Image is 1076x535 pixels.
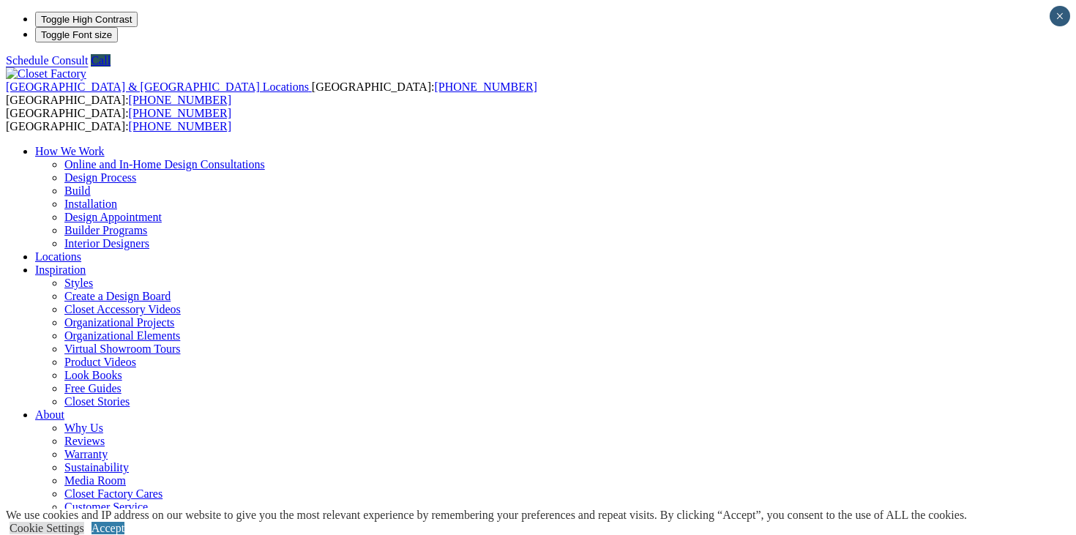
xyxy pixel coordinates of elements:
a: Look Books [64,369,122,381]
span: [GEOGRAPHIC_DATA]: [GEOGRAPHIC_DATA]: [6,81,537,106]
span: Toggle Font size [41,29,112,40]
a: How We Work [35,145,105,157]
a: About [35,408,64,421]
a: Why Us [64,422,103,434]
a: Builder Programs [64,224,147,236]
a: Reviews [64,435,105,447]
a: Online and In-Home Design Consultations [64,158,265,171]
a: Closet Accessory Videos [64,303,181,315]
img: Closet Factory [6,67,86,81]
a: Closet Stories [64,395,130,408]
a: Schedule Consult [6,54,88,67]
a: Cookie Settings [10,522,84,534]
span: [GEOGRAPHIC_DATA]: [GEOGRAPHIC_DATA]: [6,107,231,132]
span: Toggle High Contrast [41,14,132,25]
a: Locations [35,250,81,263]
a: Organizational Projects [64,316,174,329]
button: Toggle Font size [35,27,118,42]
a: Virtual Showroom Tours [64,343,181,355]
a: [PHONE_NUMBER] [129,120,231,132]
a: Customer Service [64,501,148,513]
a: Inspiration [35,263,86,276]
a: Design Process [64,171,136,184]
a: Build [64,184,91,197]
a: Design Appointment [64,211,162,223]
a: Product Videos [64,356,136,368]
a: Create a Design Board [64,290,171,302]
a: [PHONE_NUMBER] [434,81,537,93]
button: Close [1050,6,1070,26]
a: Free Guides [64,382,122,394]
a: Call [91,54,111,67]
div: We use cookies and IP address on our website to give you the most relevant experience by remember... [6,509,967,522]
a: Styles [64,277,93,289]
a: Accept [91,522,124,534]
button: Toggle High Contrast [35,12,138,27]
a: [GEOGRAPHIC_DATA] & [GEOGRAPHIC_DATA] Locations [6,81,312,93]
a: Closet Factory Cares [64,487,162,500]
a: Media Room [64,474,126,487]
a: Sustainability [64,461,129,474]
a: Warranty [64,448,108,460]
a: Organizational Elements [64,329,180,342]
a: Interior Designers [64,237,149,250]
a: [PHONE_NUMBER] [129,94,231,106]
a: Installation [64,198,117,210]
a: [PHONE_NUMBER] [129,107,231,119]
span: [GEOGRAPHIC_DATA] & [GEOGRAPHIC_DATA] Locations [6,81,309,93]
